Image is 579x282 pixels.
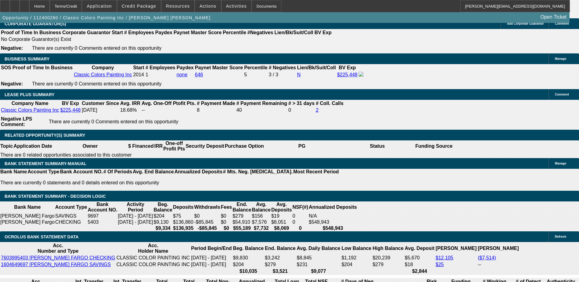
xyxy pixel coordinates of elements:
[1,255,115,260] a: 7603995403 [PERSON_NAME] FARGO CHECKING
[372,262,404,268] td: $279
[274,30,313,35] b: Lien/Bk/Suit/Coll
[252,219,271,225] td: $7,576
[173,213,194,219] td: $75
[13,140,52,152] th: Application Date
[232,213,252,219] td: $279
[195,65,243,70] b: Paynet Master Score
[133,71,144,78] td: 2014
[1,65,12,71] th: SOS
[555,22,569,25] span: Comment
[288,107,315,113] td: 0
[166,4,190,9] span: Resources
[309,219,357,225] div: $548,943
[265,262,296,268] td: $279
[32,45,161,51] span: There are currently 0 Comments entered on this opportunity
[337,72,357,77] a: $225,448
[220,213,232,219] td: $0
[271,219,292,225] td: $8,051
[233,262,264,268] td: $204
[297,72,301,77] a: N
[197,101,235,106] b: # Payment Made
[141,107,196,113] td: --
[5,194,106,199] span: Bank Statement Summary - Decision Logic
[297,65,336,70] b: Lien/Bk/Suit/Coll
[435,243,477,254] th: [PERSON_NAME]
[12,101,49,106] b: Company Name
[81,107,119,113] td: [DATE]
[112,30,123,35] b: Start
[146,72,148,77] span: 1
[404,243,435,254] th: Avg. Deposit
[32,81,161,86] span: There are currently 0 Comments entered on this opportunity
[292,213,309,219] td: 0
[27,169,60,175] th: Account Type
[404,268,435,274] th: $2,844
[292,219,309,225] td: 0
[232,219,252,225] td: $54,910
[62,30,110,35] b: Corporate Guarantor
[118,213,153,219] td: [DATE] - [DATE]
[436,255,453,260] a: $12,105
[220,219,232,225] td: $0
[359,72,364,77] img: facebook-icon.png
[191,243,232,254] th: Period Begin/End
[194,201,220,213] th: Withdrawls
[2,15,211,20] span: Opportunity / 112400280 / Classic Colors Painting Inc / [PERSON_NAME] [PERSON_NAME]
[194,219,220,225] td: -$85,845
[200,4,216,9] span: Actions
[372,255,404,261] td: $20,239
[60,107,81,113] a: $225,448
[404,255,435,261] td: $5,670
[404,262,435,268] td: $18
[436,262,444,267] a: $25
[316,107,319,113] a: 2
[195,72,203,77] a: 646
[153,219,172,225] td: $9,130
[293,169,339,175] th: Most Recent Period
[538,12,569,22] a: Open Ticket
[103,169,132,175] th: # Of Periods
[146,65,176,70] b: # Employees
[309,201,357,213] th: Annualized Deposits
[248,30,273,35] b: #Negatives
[176,72,187,77] a: none
[415,140,453,152] th: Funding Source
[296,268,341,274] th: $9,077
[507,22,544,25] span: Add Corporate Guarantor
[154,140,163,152] th: IRR
[292,225,309,231] th: 0
[271,225,292,231] th: $8,069
[478,255,496,260] a: ($7,514)
[174,30,222,35] b: Paynet Master Score
[5,56,49,61] span: BUSINESS SUMMARY
[244,65,267,70] b: Percentile
[122,4,156,9] span: Credit Package
[118,201,153,213] th: Activity Period
[5,92,55,97] span: LEASE PLUS SUMMARY
[128,140,154,152] th: $ Financed
[265,243,296,254] th: End. Balance
[252,213,271,219] td: $156
[173,219,194,225] td: $136,860
[339,65,356,70] b: BV Exp
[87,213,118,219] td: 9697
[55,219,88,225] td: CHECKING
[173,225,194,231] th: $136,935
[237,101,287,106] b: # Payment Remaining
[1,36,334,42] td: No Corporate Guarantor(s) Exist
[5,234,78,239] span: OCROLUS BANK STATEMENT DATA
[153,201,172,213] th: Beg. Balance
[52,140,128,152] th: Owner
[1,243,115,254] th: Acc. Number and Type
[296,255,341,261] td: $8,845
[60,169,103,175] th: Bank Account NO.
[341,255,372,261] td: $1,192
[55,201,88,213] th: Account Type
[555,235,566,238] span: Refresh
[1,45,23,51] b: Negative:
[142,101,196,106] b: Avg. One-Off Ptofit Pts.
[176,65,194,70] b: Paydex
[296,243,341,254] th: Avg. Daily Balance
[555,162,566,165] span: Manage
[223,169,293,175] th: # Mts. Neg. [MEDICAL_DATA].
